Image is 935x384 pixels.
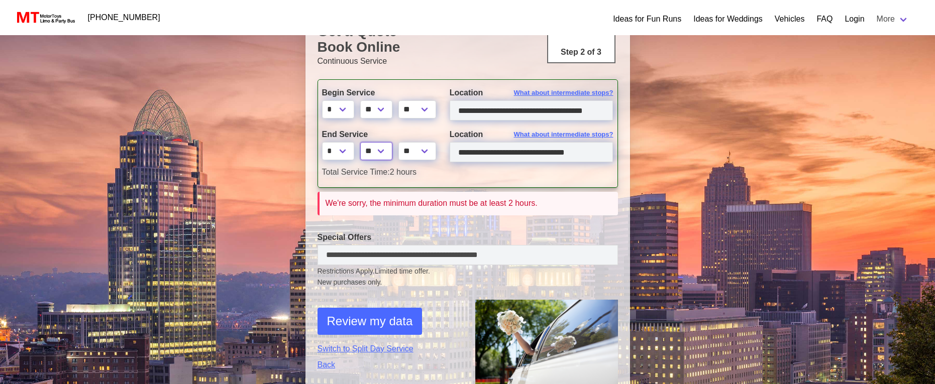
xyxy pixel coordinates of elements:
label: End Service [322,129,435,141]
span: Limited time offer. [375,266,430,277]
span: Location [450,88,483,97]
label: Begin Service [322,87,435,99]
a: [PHONE_NUMBER] [82,8,166,28]
small: Restrictions Apply. [318,267,618,288]
a: Vehicles [775,13,805,25]
span: What about intermediate stops? [514,130,613,140]
a: FAQ [816,13,833,25]
a: Login [845,13,864,25]
span: Total Service Time: [322,168,390,176]
label: Special Offers [318,231,618,243]
span: What about intermediate stops? [514,88,613,98]
a: Ideas for Weddings [693,13,763,25]
a: Ideas for Fun Runs [613,13,681,25]
a: Back [318,359,460,371]
span: Review my data [327,312,413,330]
img: MotorToys Logo [14,11,76,25]
span: Location [450,130,483,139]
div: We're sorry, the minimum duration must be at least 2 hours. [326,198,612,209]
a: More [871,9,915,29]
div: 2 hours [315,166,621,178]
a: Switch to Split Day Service [318,343,460,355]
button: Review my data [318,308,423,335]
p: Continuous Service [318,55,618,67]
p: Step 2 of 3 [552,46,610,58]
h1: Get a Quote Book Online [318,24,618,55]
span: New purchases only. [318,277,618,288]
